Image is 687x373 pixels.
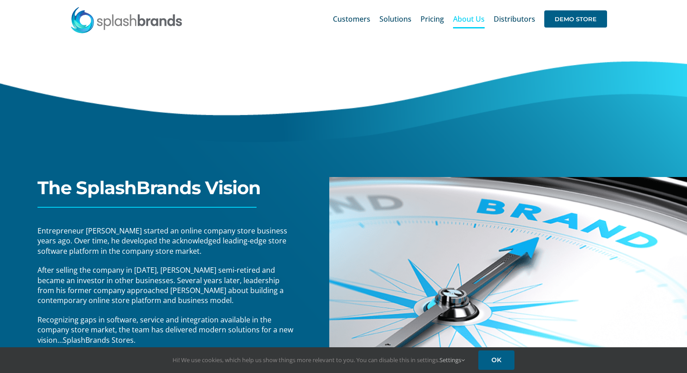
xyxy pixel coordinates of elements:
[333,5,607,33] nav: Main Menu
[173,356,465,364] span: Hi! We use cookies, which help us show things more relevant to you. You can disable this in setti...
[333,15,370,23] span: Customers
[544,10,607,28] span: DEMO STORE
[421,5,444,33] a: Pricing
[544,5,607,33] a: DEMO STORE
[333,5,370,33] a: Customers
[37,226,287,256] span: Entrepreneur [PERSON_NAME] started an online company store business years ago. Over time, he deve...
[70,6,183,33] img: SplashBrands.com Logo
[494,15,535,23] span: Distributors
[421,15,444,23] span: Pricing
[478,350,514,370] a: OK
[37,177,261,199] span: The SplashBrands Vision
[494,5,535,33] a: Distributors
[453,15,485,23] span: About Us
[37,315,293,345] span: Recognizing gaps in software, service and integration available in the company store market, the ...
[439,356,465,364] a: Settings
[379,15,411,23] span: Solutions
[37,265,284,305] span: After selling the company in [DATE], [PERSON_NAME] semi-retired and became an investor in other b...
